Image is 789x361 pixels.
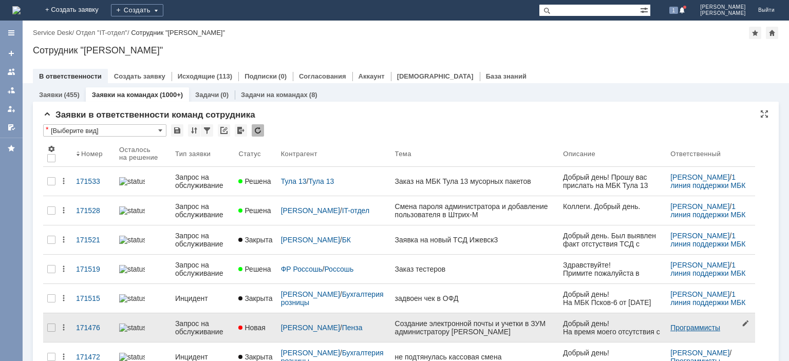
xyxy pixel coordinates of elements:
[281,236,340,244] a: [PERSON_NAME]
[342,206,369,215] a: IT-отдел
[119,324,145,332] img: statusbar-100 (1).png
[171,288,234,309] a: Инцидент
[281,349,340,357] a: [PERSON_NAME]
[171,167,234,196] a: Запрос на обслуживание
[92,91,158,99] a: Заявки на командах
[391,141,559,167] th: Тема
[76,29,127,36] a: Отдел "IT-отдел"
[171,225,234,254] a: Запрос на обслуживание
[235,124,247,137] div: Экспорт списка
[76,353,111,361] div: 171472
[241,91,308,99] a: Задачи на командах
[72,171,115,192] a: 171533
[115,288,171,309] a: statusbar-100 (1).png
[670,150,721,158] div: Ответственный
[131,29,225,36] div: Сотрудник "[PERSON_NAME]"
[76,206,111,215] div: 171528
[700,10,746,16] span: [PERSON_NAME]
[281,206,387,215] div: /
[72,230,115,250] a: 171521
[309,91,317,99] div: (8)
[60,324,68,332] div: Действия
[308,177,334,185] a: Тула 13
[238,294,272,302] span: Закрыта
[119,206,145,215] img: statusbar-100 (1).png
[76,324,111,332] div: 171476
[391,230,559,250] a: Заявка на новый ТСД Ижевск3
[238,353,272,361] span: Закрыта
[171,313,234,342] a: Запрос на обслуживание
[760,110,768,118] div: На всю страницу
[670,202,729,211] a: [PERSON_NAME]
[115,141,171,167] th: Осталось на решение
[72,200,115,221] a: 171528
[281,265,387,273] div: /
[171,124,183,137] div: Сохранить вид
[670,349,729,357] a: [PERSON_NAME]
[281,206,340,215] a: [PERSON_NAME]
[234,171,276,192] a: Решена
[670,290,745,307] a: 1 линия поддержки МБК
[395,177,555,185] div: Заказ на МБК Тула 13 мусорных пакетов
[175,173,230,189] div: Запрос на обслуживание
[3,101,20,117] a: Мои заявки
[391,313,559,342] a: Создание электронной почты и учетки в ЗУМ администратору [PERSON_NAME]
[3,64,20,80] a: Заявки на командах
[670,232,745,248] a: 1 линия поддержки МБК
[119,294,145,302] img: statusbar-100 (1).png
[395,265,555,273] div: Заказ тестеров
[278,72,287,80] div: (0)
[175,319,230,336] div: Запрос на обслуживание
[342,236,351,244] a: БК
[252,124,264,137] div: Обновлять список
[60,294,68,302] div: Действия
[60,265,68,273] div: Действия
[234,200,276,221] a: Решена
[12,6,21,14] a: Перейти на домашнюю страницу
[115,317,171,338] a: statusbar-100 (1).png
[175,150,211,158] div: Тип заявки
[486,72,527,80] a: База знаний
[238,150,260,158] div: Статус
[324,265,353,273] a: Россошь
[111,4,163,16] div: Создать
[72,317,115,338] a: 171476
[391,171,559,192] a: Заказ на МБК Тула 13 мусорных пакетов
[670,290,751,307] div: /
[670,324,720,332] a: Программисты
[234,141,276,167] th: Статус
[563,150,596,158] div: Описание
[12,6,21,14] img: logo
[3,82,20,99] a: Заявки в моей ответственности
[669,7,679,14] span: 1
[281,265,323,273] a: ФР Россошь
[670,232,729,240] a: [PERSON_NAME]
[39,25,60,33] span: от 11.
[238,324,266,332] span: Новая
[178,72,215,80] a: Исходящие
[395,353,555,361] div: не подтянулась кассовая смена
[175,261,230,277] div: Запрос на обслуживание
[670,261,729,269] a: [PERSON_NAME]
[640,5,650,14] span: Расширенный поиск
[3,45,20,62] a: Создать заявку
[160,91,183,99] div: (1000+)
[670,173,751,189] div: /
[670,290,729,298] a: [PERSON_NAME]
[175,294,230,302] div: Инцидент
[76,265,111,273] div: 171519
[119,146,159,161] div: Осталось на решение
[670,232,751,248] div: /
[700,4,746,10] span: [PERSON_NAME]
[234,317,276,338] a: Новая
[395,202,555,219] div: Смена пароля администратора и добавление пользователя в Штрих-М
[670,261,751,277] div: /
[391,196,559,225] a: Смена пароля администратора и добавление пользователя в Штрих-М
[359,72,385,80] a: Аккаунт
[3,119,20,136] a: Мои согласования
[171,141,234,167] th: Тип заявки
[114,72,165,80] a: Создать заявку
[281,177,307,185] a: Тула 13
[76,29,131,36] div: /
[395,294,555,302] div: задвоен чек в ОФД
